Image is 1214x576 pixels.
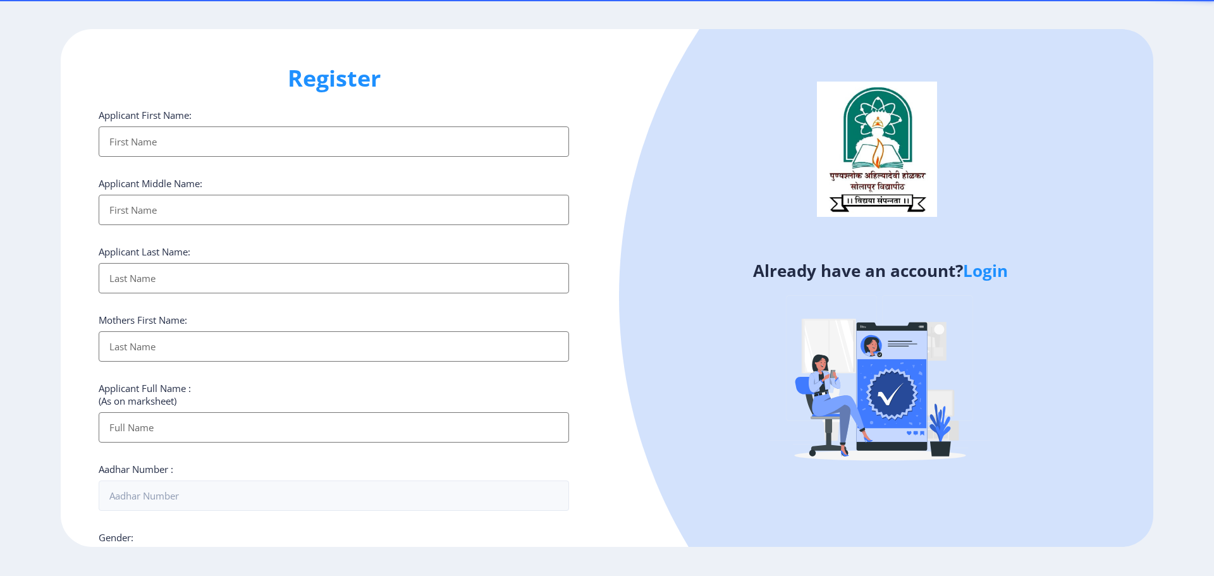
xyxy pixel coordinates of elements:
[99,177,202,190] label: Applicant Middle Name:
[817,82,937,217] img: logo
[99,412,569,443] input: Full Name
[99,63,569,94] h1: Register
[99,382,191,407] label: Applicant Full Name : (As on marksheet)
[99,195,569,225] input: First Name
[99,245,190,258] label: Applicant Last Name:
[99,481,569,511] input: Aadhar Number
[99,109,192,121] label: Applicant First Name:
[99,126,569,157] input: First Name
[99,531,133,544] label: Gender:
[99,263,569,293] input: Last Name
[99,331,569,362] input: Last Name
[99,314,187,326] label: Mothers First Name:
[616,260,1144,281] h4: Already have an account?
[769,271,991,493] img: Verified-rafiki.svg
[963,259,1008,282] a: Login
[99,463,173,475] label: Aadhar Number :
